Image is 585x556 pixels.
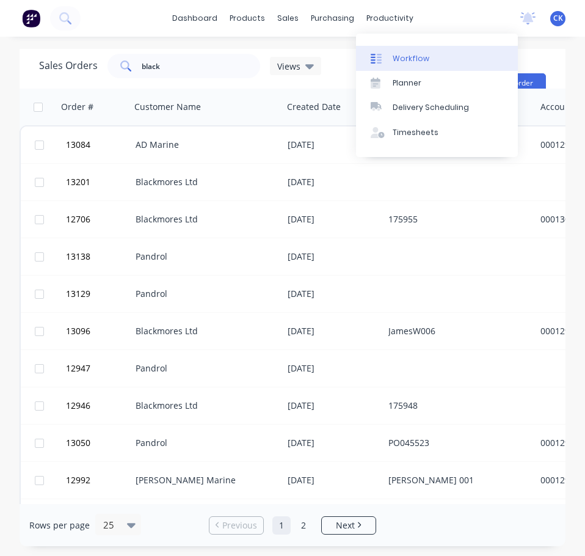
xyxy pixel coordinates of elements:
[288,251,379,263] div: [DATE]
[288,474,379,486] div: [DATE]
[136,400,271,412] div: Blackmores Ltd
[288,213,379,225] div: [DATE]
[204,516,381,535] ul: Pagination
[136,325,271,337] div: Blackmores Ltd
[66,325,90,337] span: 13096
[336,519,355,532] span: Next
[62,164,136,200] button: 13201
[272,516,291,535] a: Page 1 is your current page
[553,13,563,24] span: CK
[39,60,98,71] h1: Sales Orders
[393,78,421,89] div: Planner
[388,474,524,486] div: [PERSON_NAME] 001
[62,425,136,461] button: 13050
[356,120,518,145] a: Timesheets
[288,325,379,337] div: [DATE]
[66,437,90,449] span: 13050
[288,437,379,449] div: [DATE]
[393,53,429,64] div: Workflow
[209,519,263,532] a: Previous page
[66,288,90,300] span: 13129
[287,101,341,113] div: Created Date
[62,499,136,536] button: 13054
[360,9,420,27] div: productivity
[134,101,201,113] div: Customer Name
[393,127,438,138] div: Timesheets
[62,387,136,424] button: 12946
[136,288,271,300] div: Pandrol
[62,350,136,387] button: 12947
[356,95,518,120] a: Delivery Scheduling
[388,325,524,337] div: JamesW006
[356,46,518,70] a: Workflow
[62,462,136,499] button: 12992
[66,213,90,225] span: 12706
[136,362,271,375] div: Pandrol
[294,516,313,535] a: Page 2
[136,139,271,151] div: AD Marine
[142,54,261,78] input: Search...
[388,213,524,225] div: 175955
[222,519,257,532] span: Previous
[136,213,271,225] div: Blackmores Ltd
[271,9,305,27] div: sales
[62,201,136,238] button: 12706
[66,400,90,412] span: 12946
[288,362,379,375] div: [DATE]
[305,9,360,27] div: purchasing
[66,176,90,188] span: 13201
[136,437,271,449] div: Pandrol
[393,102,469,113] div: Delivery Scheduling
[62,238,136,275] button: 13138
[288,176,379,188] div: [DATE]
[288,400,379,412] div: [DATE]
[66,139,90,151] span: 13084
[322,519,376,532] a: Next page
[66,474,90,486] span: 12992
[66,362,90,375] span: 12947
[29,519,90,532] span: Rows per page
[136,176,271,188] div: Blackmores Ltd
[62,276,136,312] button: 13129
[288,288,379,300] div: [DATE]
[388,400,524,412] div: 175948
[223,9,271,27] div: products
[66,251,90,263] span: 13138
[22,9,40,27] img: Factory
[388,437,524,449] div: PO045523
[62,313,136,349] button: 13096
[62,126,136,163] button: 13084
[166,9,223,27] a: dashboard
[288,139,379,151] div: [DATE]
[356,71,518,95] a: Planner
[136,251,271,263] div: Pandrol
[277,60,300,73] span: Views
[136,474,271,486] div: [PERSON_NAME] Marine
[61,101,93,113] div: Order #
